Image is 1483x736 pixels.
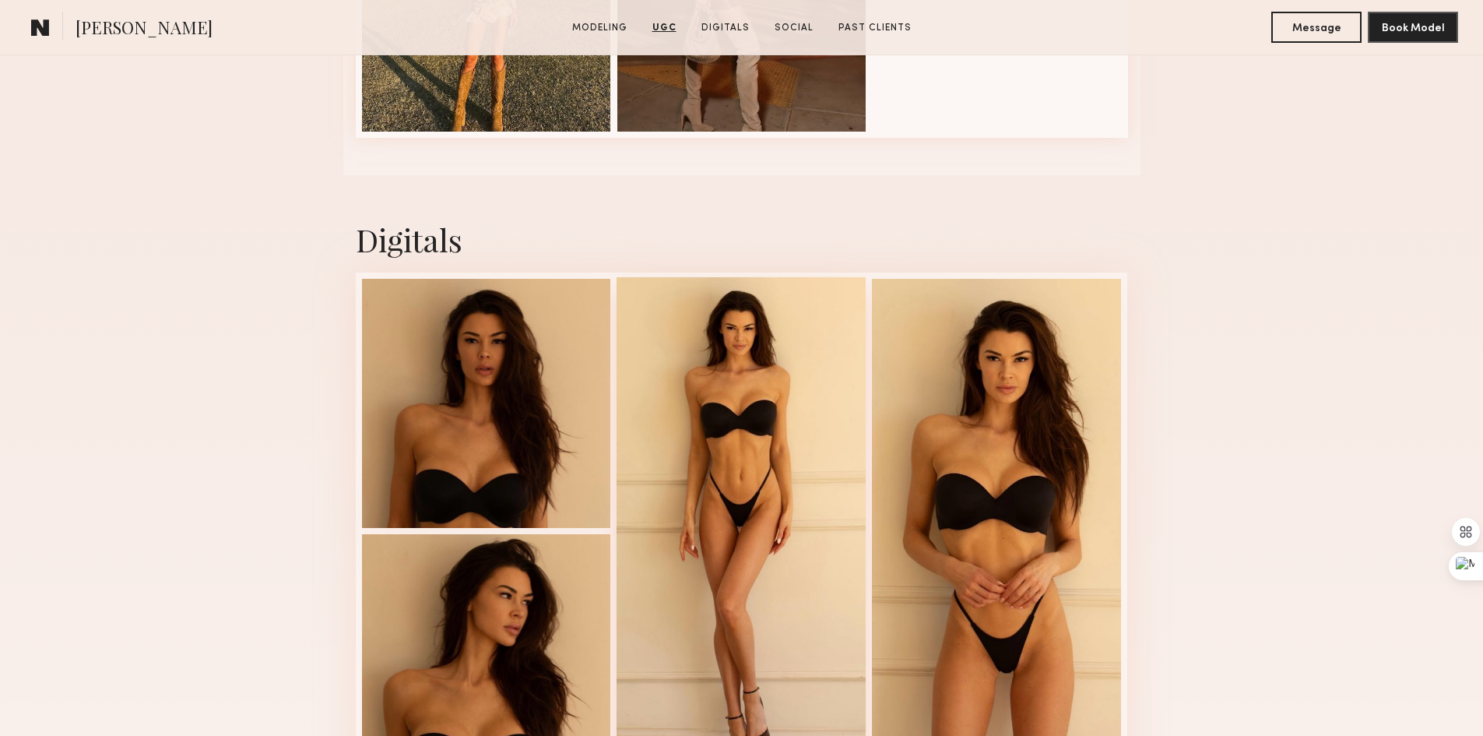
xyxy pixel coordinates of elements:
a: Social [768,21,820,35]
a: Past Clients [832,21,918,35]
a: Digitals [695,21,756,35]
div: Digitals [356,219,1128,260]
span: [PERSON_NAME] [76,16,213,43]
a: Book Model [1368,20,1458,33]
a: UGC [646,21,683,35]
a: Modeling [566,21,634,35]
button: Message [1271,12,1362,43]
button: Book Model [1368,12,1458,43]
